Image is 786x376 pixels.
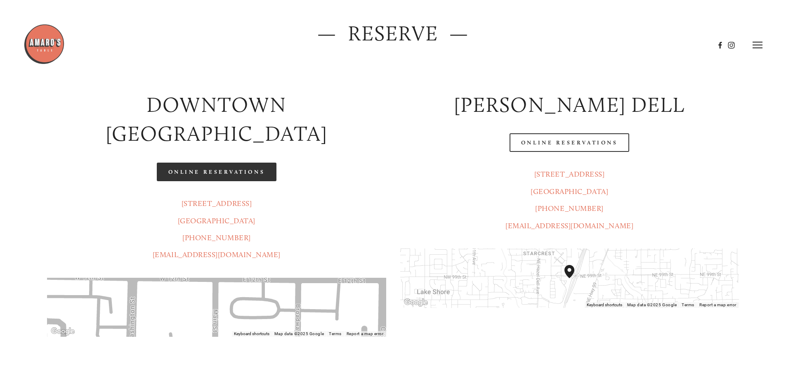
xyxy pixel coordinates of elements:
[24,24,65,65] img: Amaro's Table
[400,90,739,120] h2: [PERSON_NAME] DELL
[49,326,76,337] img: Google
[153,250,281,259] a: [EMAIL_ADDRESS][DOMAIN_NAME]
[535,204,604,213] a: [PHONE_NUMBER]
[682,303,694,307] a: Terms
[47,90,386,149] h2: Downtown [GEOGRAPHIC_DATA]
[510,133,629,152] a: Online Reservations
[531,187,608,196] a: [GEOGRAPHIC_DATA]
[402,297,430,308] a: Open this area in Google Maps (opens a new window)
[564,265,584,291] div: Amaro's Table 816 Northeast 98th Circle Vancouver, WA, 98665, United States
[274,331,324,336] span: Map data ©2025 Google
[234,331,269,337] button: Keyboard shortcuts
[182,233,251,242] a: [PHONE_NUMBER]
[505,221,633,230] a: [EMAIL_ADDRESS][DOMAIN_NAME]
[587,302,622,308] button: Keyboard shortcuts
[157,163,276,181] a: Online Reservations
[329,331,342,336] a: Terms
[182,199,252,208] a: [STREET_ADDRESS]
[49,326,76,337] a: Open this area in Google Maps (opens a new window)
[347,331,384,336] a: Report a map error
[627,303,677,307] span: Map data ©2025 Google
[699,303,736,307] a: Report a map error
[178,216,255,225] a: [GEOGRAPHIC_DATA]
[534,170,605,179] a: [STREET_ADDRESS]
[402,297,430,308] img: Google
